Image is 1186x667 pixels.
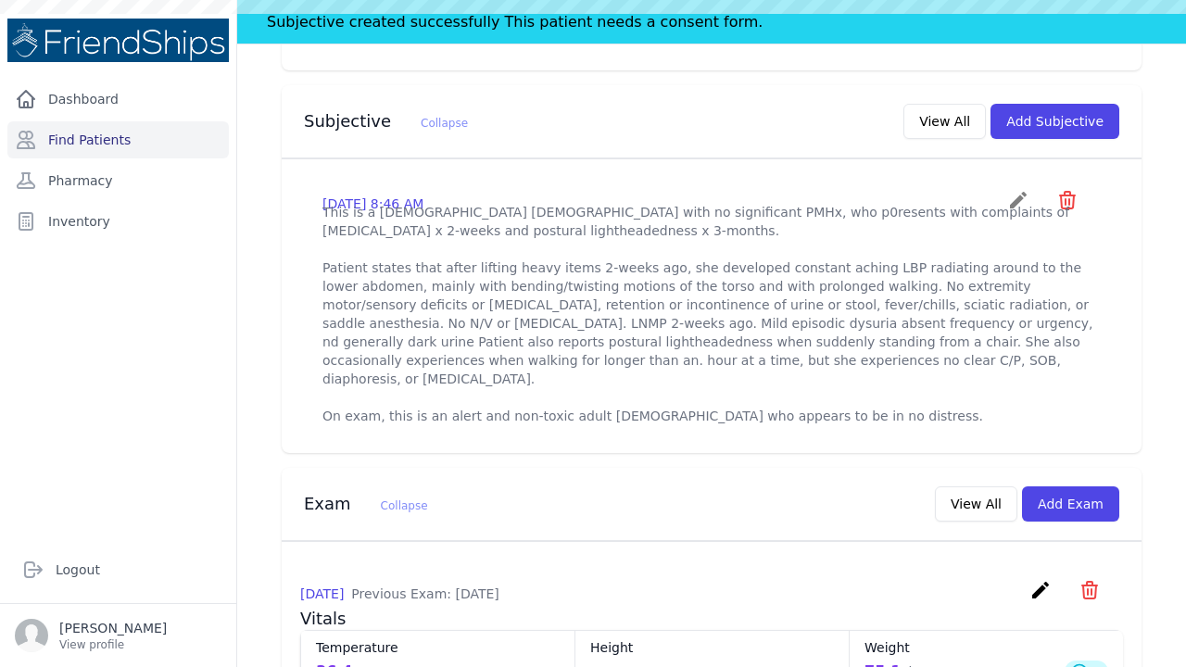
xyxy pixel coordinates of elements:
button: Add Exam [1022,486,1119,522]
i: create [1007,189,1029,211]
dt: Weight [864,638,1108,657]
button: Add Subjective [990,104,1119,139]
span: Vitals [300,609,346,628]
p: View profile [59,637,167,652]
button: View All [903,104,986,139]
dt: Temperature [316,638,560,657]
p: [PERSON_NAME] [59,619,167,637]
a: create [1007,197,1034,215]
h3: Subjective [304,110,468,132]
a: [PERSON_NAME] View profile [15,619,221,652]
span: Collapse [381,499,428,512]
a: Inventory [7,203,229,240]
a: Logout [15,551,221,588]
a: Find Patients [7,121,229,158]
a: Pharmacy [7,162,229,199]
p: [DATE] [300,585,499,603]
i: create [1029,579,1052,601]
p: This is a [DEMOGRAPHIC_DATA] [DEMOGRAPHIC_DATA] with no significant PMHx, who p0resents with comp... [322,203,1101,425]
h3: Exam [304,493,428,515]
button: View All [935,486,1017,522]
p: [DATE] 8:46 AM [322,195,423,213]
a: create [1029,587,1056,605]
span: Previous Exam: [DATE] [351,586,498,601]
a: Dashboard [7,81,229,118]
dt: Height [590,638,834,657]
span: Collapse [421,117,468,130]
img: Medical Missions EMR [7,19,229,62]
